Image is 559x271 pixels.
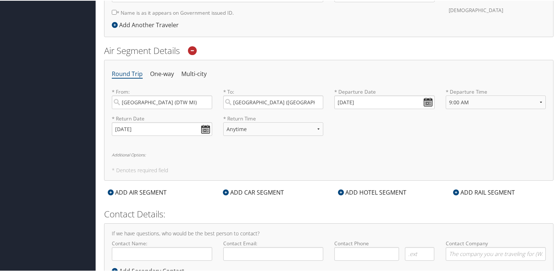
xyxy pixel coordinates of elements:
select: * Departure Time [446,95,546,108]
label: Contact Phone [334,239,435,246]
div: Add Another Traveler [112,20,182,29]
h5: * Denotes required field [112,167,546,172]
input: .ext [405,246,434,260]
li: Round Trip [112,67,143,80]
input: Contact Email: [223,246,324,260]
label: * Departure Time [446,87,546,114]
input: City or Airport Code [223,95,324,108]
label: * Return Date [112,114,212,122]
label: * Name is as it appears on Government issued ID. [112,5,234,19]
input: * Name is as it appears on Government issued ID. [112,9,117,14]
h6: Additional Options: [112,152,546,156]
div: ADD HOTEL SEGMENT [334,187,410,196]
label: * From: [112,87,212,108]
label: Contact Name: [112,239,212,260]
li: One-way [150,67,174,80]
h4: If we have questions, who would be the best person to contact? [112,230,546,235]
h2: Air Segment Details [104,44,553,56]
label: * Return Time [223,114,324,122]
label: Contact Email: [223,239,324,260]
input: MM/DD/YYYY [112,122,212,135]
input: Contact Company [446,246,546,260]
li: Multi-city [181,67,207,80]
label: [DEMOGRAPHIC_DATA] [449,3,503,17]
label: Contact Company [446,239,546,260]
input: City or Airport Code [112,95,212,108]
input: Contact Name: [112,246,212,260]
div: ADD AIR SEGMENT [104,187,170,196]
label: * Departure Date [334,87,435,95]
input: MM/DD/YYYY [334,95,435,108]
div: ADD RAIL SEGMENT [449,187,519,196]
label: * To: [223,87,324,108]
div: ADD CAR SEGMENT [219,187,288,196]
h2: Contact Details: [104,207,553,220]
